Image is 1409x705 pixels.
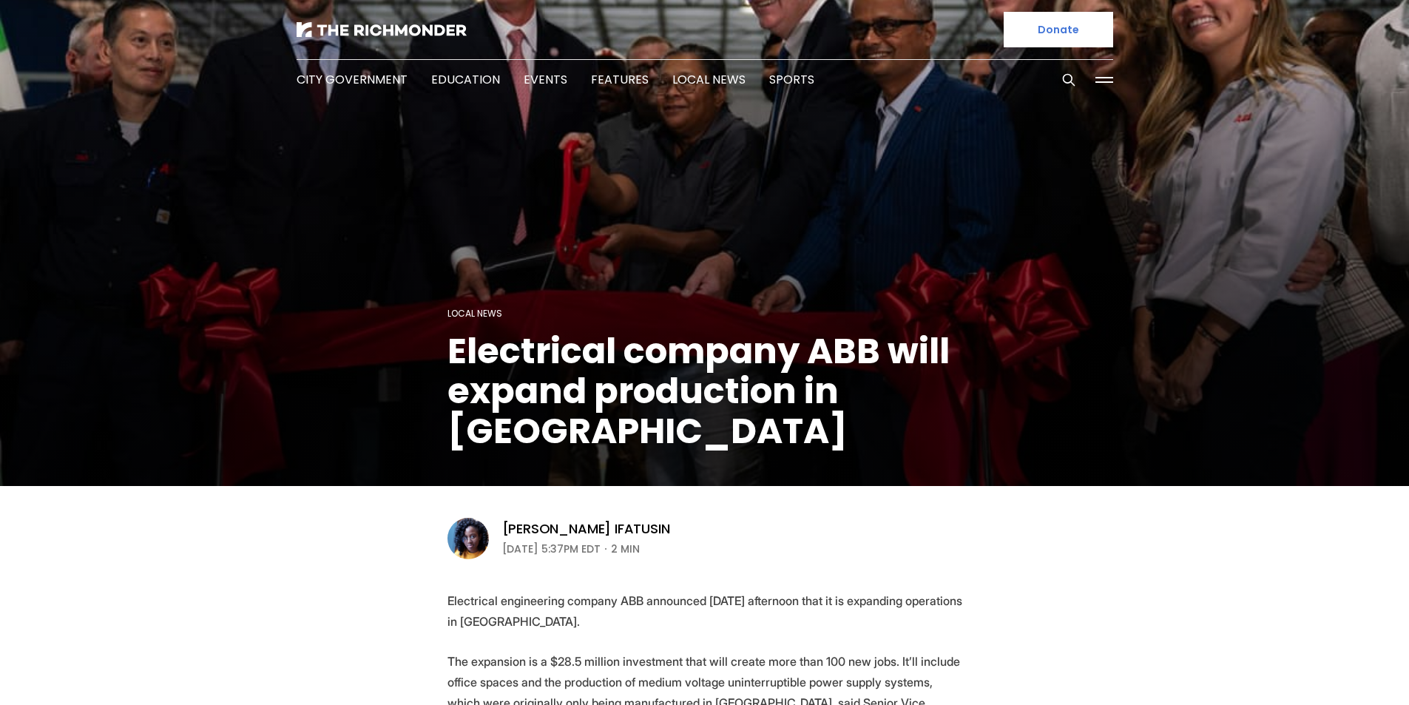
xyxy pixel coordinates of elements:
a: [PERSON_NAME] Ifatusin [502,520,670,538]
p: Electrical engineering company ABB announced [DATE] afternoon that it is expanding operations in ... [447,590,962,632]
a: Local News [447,307,502,320]
img: The Richmonder [297,22,467,37]
a: Features [591,71,649,88]
a: Events [524,71,567,88]
a: City Government [297,71,408,88]
img: Victoria A. Ifatusin [447,518,489,559]
a: Donate [1004,12,1113,47]
a: Education [431,71,500,88]
a: Local News [672,71,746,88]
time: [DATE] 5:37PM EDT [502,540,601,558]
h1: Electrical company ABB will expand production in [GEOGRAPHIC_DATA] [447,331,962,451]
button: Search this site [1058,69,1080,91]
a: Sports [769,71,814,88]
iframe: portal-trigger [1284,633,1409,705]
span: 2 min [611,540,640,558]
